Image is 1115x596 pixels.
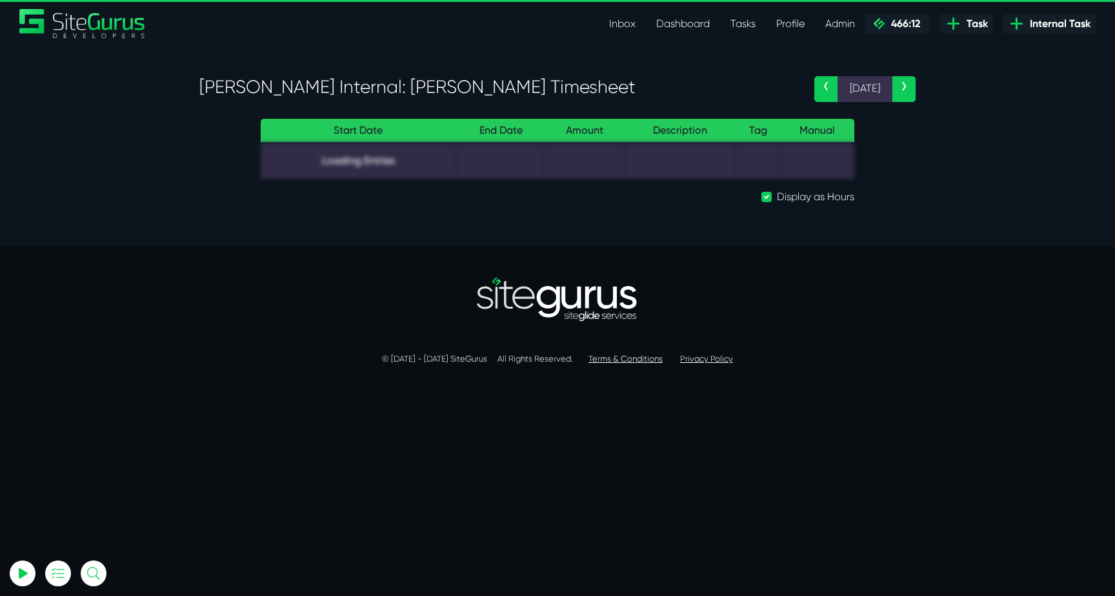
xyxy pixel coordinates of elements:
a: ‹ [814,76,838,102]
th: Description [623,119,736,143]
span: [DATE] [838,76,892,102]
td: Loading Entries [261,142,456,179]
img: Sitegurus Logo [19,9,146,38]
a: Profile [766,11,815,37]
a: › [892,76,916,102]
a: Internal Task [1003,14,1096,34]
th: End Date [456,119,546,143]
label: Display as Hours [777,189,854,205]
span: 466:12 [886,17,920,30]
a: SiteGurus [19,9,146,38]
p: © [DATE] - [DATE] SiteGurus All Rights Reserved. [199,353,916,365]
a: Privacy Policy [680,354,733,364]
a: Admin [815,11,865,37]
span: Task [961,16,988,32]
th: Tag [736,119,781,143]
a: Task [940,14,993,34]
a: Inbox [599,11,646,37]
span: Internal Task [1025,16,1090,32]
a: 466:12 [865,14,930,34]
th: Start Date [261,119,456,143]
th: Manual [781,119,854,143]
a: Dashboard [646,11,720,37]
th: Amount [546,119,624,143]
a: Terms & Conditions [588,354,663,364]
a: Tasks [720,11,766,37]
h3: [PERSON_NAME] Internal: [PERSON_NAME] Timesheet [199,76,795,98]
